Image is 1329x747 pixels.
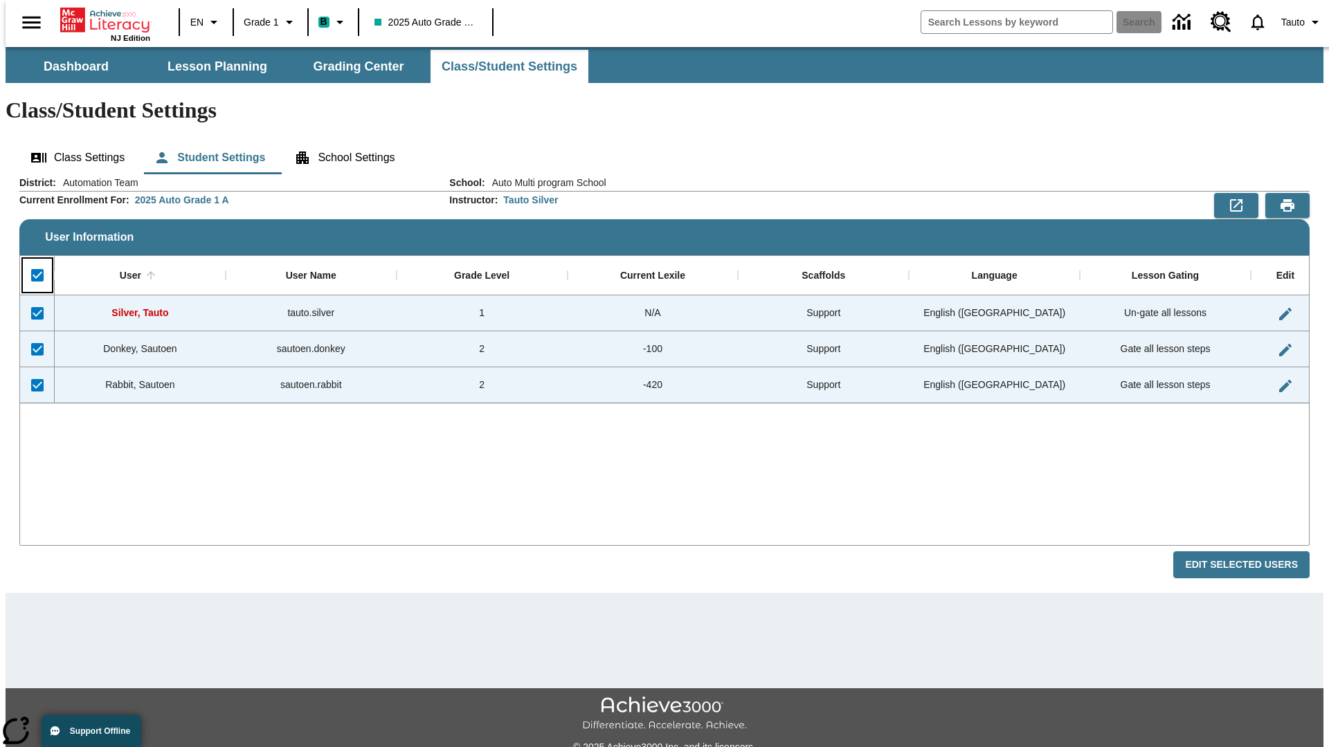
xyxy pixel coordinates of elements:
[184,10,228,35] button: Language: EN, Select a language
[568,295,739,331] div: N/A
[11,2,52,43] button: Open side menu
[6,47,1323,83] div: SubNavbar
[238,10,303,35] button: Grade: Grade 1, Select a grade
[226,295,397,331] div: tauto.silver
[1276,10,1329,35] button: Profile/Settings
[19,176,1310,579] div: User Information
[226,331,397,367] div: sautoen.donkey
[1240,4,1276,40] a: Notifications
[60,6,150,34] a: Home
[1281,15,1305,30] span: Tauto
[1272,336,1299,364] button: Edit User
[70,726,130,736] span: Support Offline
[1164,3,1202,41] a: Data Center
[909,367,1080,403] div: English (US)
[620,270,685,282] div: Current Lexile
[972,270,1018,282] div: Language
[397,367,568,403] div: 2
[190,15,204,30] span: EN
[244,15,279,30] span: Grade 1
[60,5,150,42] div: Home
[1080,295,1251,331] div: Un-gate all lessons
[286,270,336,282] div: User Name
[1276,270,1294,282] div: Edit
[111,34,150,42] span: NJ Edition
[1214,193,1258,218] button: Export to CSV
[374,15,477,30] span: 2025 Auto Grade 1 A
[582,697,747,732] img: Achieve3000 Differentiate Accelerate Achieve
[802,270,845,282] div: Scaffolds
[1202,3,1240,41] a: Resource Center, Will open in new tab
[19,141,136,174] button: Class Settings
[454,270,509,282] div: Grade Level
[320,13,327,30] span: B
[120,270,141,282] div: User
[111,307,168,318] span: Silver, Tauto
[7,50,145,83] button: Dashboard
[6,50,590,83] div: SubNavbar
[1132,270,1199,282] div: Lesson Gating
[431,50,588,83] button: Class/Student Settings
[313,10,354,35] button: Boost Class color is teal. Change class color
[143,141,276,174] button: Student Settings
[503,193,558,207] div: Tauto Silver
[568,331,739,367] div: -100
[105,379,174,390] span: Rabbit, Sautoen
[1265,193,1310,218] button: Print Preview
[1272,372,1299,400] button: Edit User
[148,50,287,83] button: Lesson Planning
[19,177,56,189] h2: District :
[19,141,1310,174] div: Class/Student Settings
[1080,331,1251,367] div: Gate all lesson steps
[397,295,568,331] div: 1
[738,331,909,367] div: Support
[56,176,138,190] span: Automation Team
[738,367,909,403] div: Support
[1080,367,1251,403] div: Gate all lesson steps
[103,343,177,354] span: Donkey, Sautoen
[6,98,1323,123] h1: Class/Student Settings
[738,295,909,331] div: Support
[19,194,129,206] h2: Current Enrollment For :
[485,176,606,190] span: Auto Multi program School
[135,193,229,207] div: 2025 Auto Grade 1 A
[1272,300,1299,328] button: Edit User
[909,331,1080,367] div: English (US)
[226,367,397,403] div: sautoen.rabbit
[909,295,1080,331] div: English (US)
[449,177,485,189] h2: School :
[289,50,428,83] button: Grading Center
[449,194,498,206] h2: Instructor :
[42,715,141,747] button: Support Offline
[397,331,568,367] div: 2
[283,141,406,174] button: School Settings
[45,231,134,243] span: User Information
[568,367,739,403] div: -420
[1173,551,1310,578] button: Edit Selected Users
[921,11,1112,33] input: search field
